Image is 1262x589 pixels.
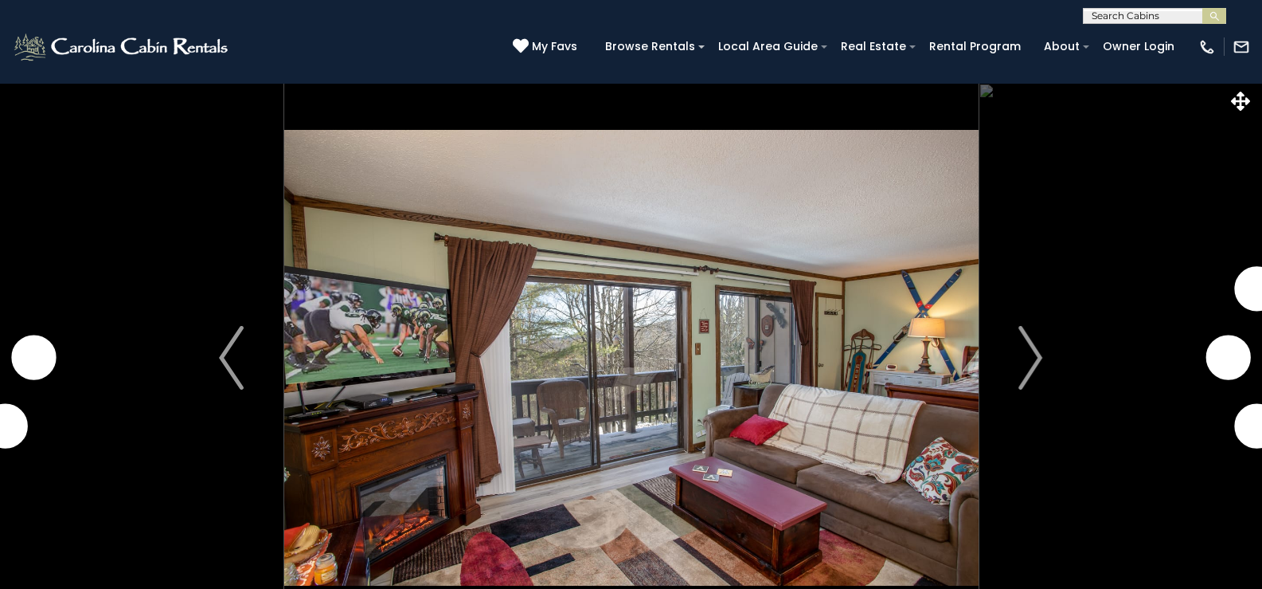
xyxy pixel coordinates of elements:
[532,38,577,55] span: My Favs
[833,34,914,59] a: Real Estate
[1198,38,1216,56] img: phone-regular-white.png
[219,326,243,390] img: arrow
[1018,326,1042,390] img: arrow
[597,34,703,59] a: Browse Rentals
[1036,34,1088,59] a: About
[710,34,826,59] a: Local Area Guide
[1095,34,1182,59] a: Owner Login
[12,31,232,63] img: White-1-2.png
[1233,38,1250,56] img: mail-regular-white.png
[513,38,581,56] a: My Favs
[921,34,1029,59] a: Rental Program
